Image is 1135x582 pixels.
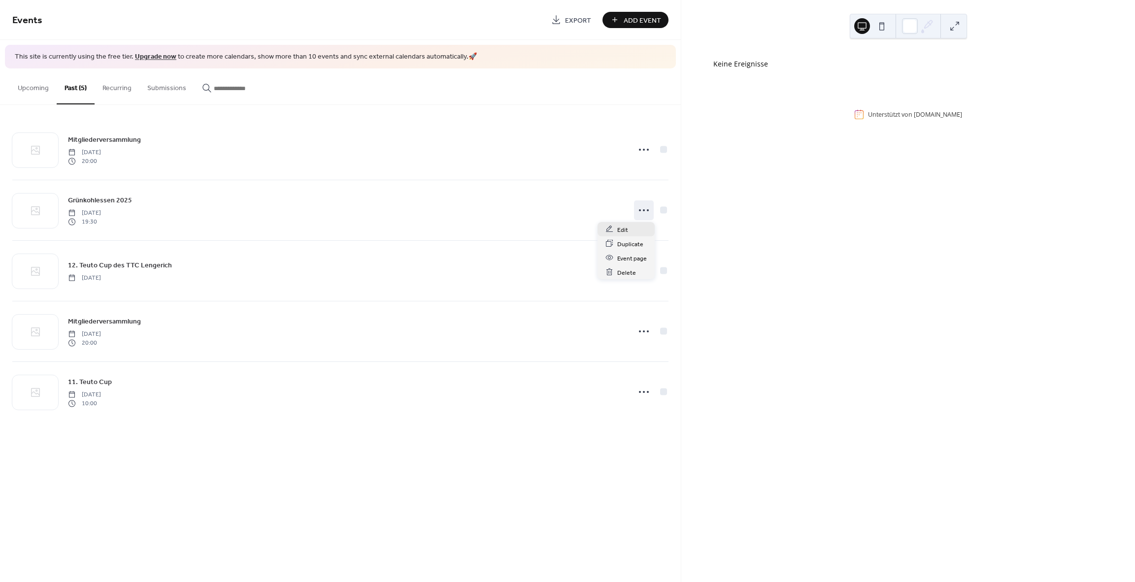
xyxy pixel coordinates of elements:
[68,316,141,327] a: Mitgliederversammlung
[68,376,112,388] a: 11. Teuto Cup
[624,15,661,26] span: Add Event
[68,148,101,157] span: [DATE]
[68,339,101,348] span: 20:00
[68,260,172,270] span: 12. Teuto Cup des TTC Lengerich
[68,399,101,408] span: 10:00
[914,110,962,119] a: [DOMAIN_NAME]
[68,194,132,206] a: Grünkohlessen 2025
[68,208,101,217] span: [DATE]
[95,68,139,103] button: Recurring
[135,50,176,64] a: Upgrade now
[602,12,668,28] button: Add Event
[565,15,591,26] span: Export
[544,12,599,28] a: Export
[713,59,1103,69] div: Keine Ereignisse
[68,134,141,145] a: Mitgliederversammlung
[68,273,101,282] span: [DATE]
[68,259,172,271] a: 12. Teuto Cup des TTC Lengerich
[617,253,647,263] span: Event page
[868,110,962,119] div: Unterstützt von
[68,329,101,338] span: [DATE]
[10,68,57,103] button: Upcoming
[15,52,477,62] span: This site is currently using the free tier. to create more calendars, show more than 10 events an...
[68,377,112,387] span: 11. Teuto Cup
[57,68,95,104] button: Past (5)
[68,390,101,399] span: [DATE]
[139,68,194,103] button: Submissions
[68,218,101,226] span: 19:30
[68,157,101,166] span: 20:00
[68,195,132,205] span: Grünkohlessen 2025
[12,11,42,30] span: Events
[617,239,643,249] span: Duplicate
[617,267,636,278] span: Delete
[617,225,628,235] span: Edit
